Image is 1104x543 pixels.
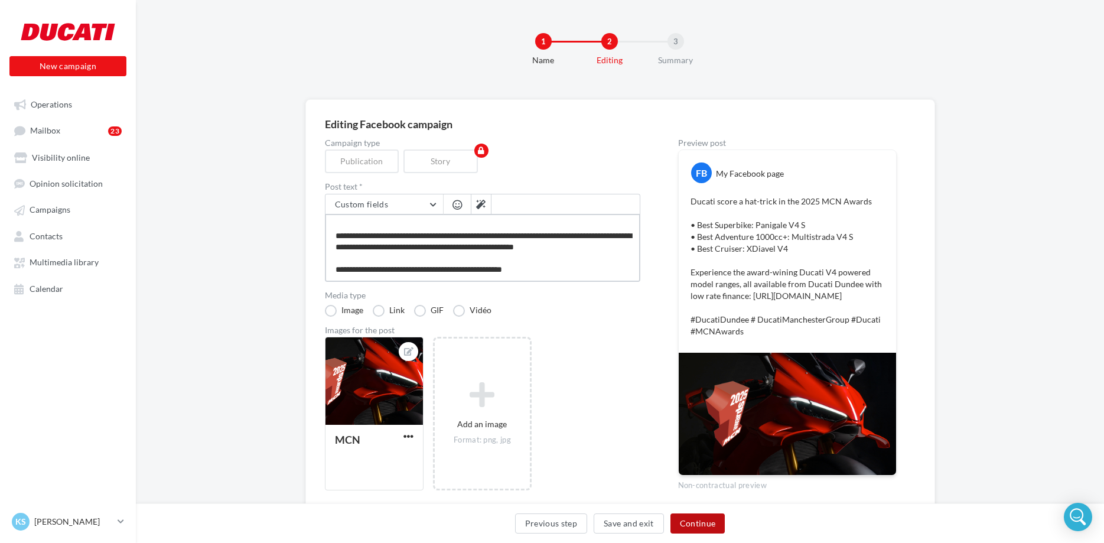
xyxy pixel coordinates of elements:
[325,291,640,300] label: Media type
[335,433,360,446] div: MCN
[601,33,618,50] div: 2
[7,199,129,220] a: Campaigns
[1064,503,1092,531] div: Open Intercom Messenger
[9,56,126,76] button: New campaign
[691,196,884,337] p: Ducati score a hat-trick in the 2025 MCN Awards • Best Superbike: Panigale V4 S • Best Adventure ...
[572,54,647,66] div: Editing
[7,93,129,115] a: Operations
[31,99,72,109] span: Operations
[453,305,491,317] label: Vidéo
[30,205,70,215] span: Campaigns
[7,251,129,272] a: Multimedia library
[670,513,725,534] button: Continue
[414,305,444,317] label: GIF
[30,284,63,294] span: Calendar
[594,513,664,534] button: Save and exit
[325,139,640,147] label: Campaign type
[638,54,714,66] div: Summary
[7,173,129,194] a: Opinion solicitation
[325,194,443,214] button: Custom fields
[30,126,60,136] span: Mailbox
[678,476,897,491] div: Non-contractual preview
[30,258,99,268] span: Multimedia library
[716,168,784,180] div: My Facebook page
[691,162,712,183] div: FB
[678,139,897,147] div: Preview post
[108,126,122,136] div: 23
[325,305,363,317] label: Image
[34,516,113,528] p: [PERSON_NAME]
[15,516,26,528] span: KS
[30,178,103,188] span: Opinion solicitation
[335,199,389,209] span: Custom fields
[7,119,129,141] a: Mailbox23
[7,225,129,246] a: Contacts
[373,305,405,317] label: Link
[30,231,63,241] span: Contacts
[667,33,684,50] div: 3
[7,278,129,299] a: Calendar
[325,119,916,129] div: Editing Facebook campaign
[325,183,640,191] label: Post text *
[9,511,126,533] a: KS [PERSON_NAME]
[32,152,90,162] span: Visibility online
[506,54,581,66] div: Name
[7,147,129,168] a: Visibility online
[515,513,588,534] button: Previous step
[535,33,552,50] div: 1
[325,326,640,334] div: Images for the post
